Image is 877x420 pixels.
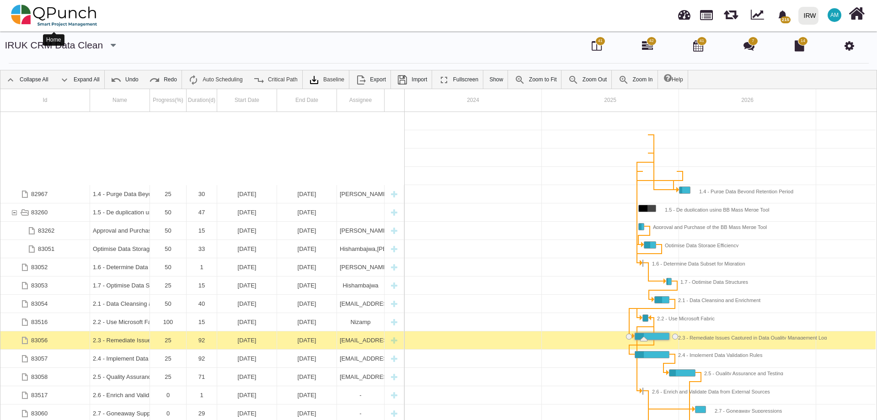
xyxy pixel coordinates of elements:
div: 2024 [405,89,542,112]
a: Import [392,70,432,89]
img: ic_redo_24.f94b082.png [149,74,160,85]
div: 26-09-2025 [217,313,277,331]
a: Baseline [304,70,349,89]
div: Optimise Data Storage Efficiency [93,240,147,258]
span: Dashboard [678,5,690,19]
div: Task: Optimise Data Storage Efficiency Start date: 29-09-2025 End date: 31-10-2025 [0,240,404,258]
div: 83516 [0,313,90,331]
div: Nizamp [340,313,381,331]
div: 2.1 - Data Cleansing and Enrichment [669,296,760,302]
div: 50 [153,295,183,313]
div: 2.3 - Remediate Issues Captured in Data Quality Management Log [93,331,147,349]
i: Board [592,40,602,51]
div: 29-09-2025 [277,222,337,239]
div: 10-10-2025 [277,313,337,331]
div: 2.1 - Data Cleansing and Enrichment [90,295,150,313]
div: Task: 2.4 - Implement Data Validation Rules Start date: 05-09-2025 End date: 05-12-2025 [0,350,404,368]
div: 1 [189,258,214,276]
div: Task: 1.7 - Optimise Data Structures Start date: 28-11-2025 End date: 12-12-2025 [666,278,672,285]
div: 50 [153,258,183,276]
div: Ryad.choudhury@islamic-relief.org.uk [337,350,385,367]
div: Approval and Purchase of the BB Mass Merge Tool [90,222,150,239]
div: Notification [775,7,791,23]
div: [DATE] [280,185,334,203]
i: Punch Discussion [743,40,754,51]
div: 50 [153,203,183,221]
div: Ryad.choudhury@islamic-relief.org.uk [337,331,385,349]
div: Hishambajwa,[PERSON_NAME], [340,240,381,258]
div: 2.4 - Implement Data Validation Rules [90,350,150,367]
div: Task: 2.1 - Data Cleansing and Enrichment Start date: 27-10-2025 End date: 05-12-2025 [0,295,404,313]
div: Dynamic Report [746,0,772,31]
div: New task [387,386,401,404]
div: Task: 1.5 - De duplication using BB Mass Merge Tool Start date: 15-09-2025 End date: 31-10-2025 [638,205,656,212]
div: Optimise Data Storage Efficiency [656,241,738,247]
div: 26-09-2025 [277,386,337,404]
i: Home [849,5,865,22]
img: ic_zoom_in.48fceee.png [618,74,629,85]
a: Help [659,70,688,89]
div: 83052 [0,258,90,276]
img: ic_auto_scheduling_24.ade0d5b.png [188,74,199,85]
img: ic_fullscreen_24.81ea589.png [438,74,449,85]
a: Show [485,70,508,89]
i: Gantt [642,40,653,51]
div: 0 [150,386,187,404]
div: Tayyib Choudhury,Hishambajwa, [337,258,385,276]
div: [DATE] [220,368,274,386]
div: Task: 2.6 - Enrich and Validate Data from External Sources Start date: 26-09-2025 End date: 26-09... [642,388,643,395]
i: Calendar [693,40,703,51]
div: Task: Approval and Purchase of the BB Mass Merge Tool Start date: 15-09-2025 End date: 29-09-2025 [638,223,644,230]
div: [EMAIL_ADDRESS][DOMAIN_NAME] [340,295,381,313]
span: 41 [700,38,704,44]
div: 13-02-2026 [277,368,337,386]
div: 40 [187,295,217,313]
div: [DATE] [220,295,274,313]
div: 1 [189,386,214,404]
div: Start Date [217,89,277,112]
div: [DATE] [280,276,334,294]
img: save.4d96896.png [397,74,408,85]
svg: bell fill [778,11,787,20]
div: 26-09-2025 [217,258,277,276]
div: [DATE] [280,295,334,313]
a: Collapse All [0,70,53,89]
div: - [340,386,381,404]
div: [DATE] [220,222,274,239]
div: Approval and Purchase of the BB Mass Merge Tool [93,222,147,239]
div: 83054 [0,295,90,313]
div: [DATE] [280,350,334,367]
div: 83056 [31,331,48,349]
div: Rubina Khan [337,222,385,239]
div: Optimise Data Storage Efficiency [90,240,150,258]
div: [PERSON_NAME] [340,222,381,239]
div: Hishambajwa [337,276,385,294]
div: 83058 [31,368,48,386]
div: 1 [187,258,217,276]
div: New task [387,258,401,276]
div: Task: 2.1 - Data Cleansing and Enrichment Start date: 27-10-2025 End date: 05-12-2025 [654,296,669,303]
div: 2.4 - Implement Data Validation Rules [93,350,147,367]
a: 42 [642,44,653,51]
div: Task: 1.5 - De duplication using BB Mass Merge Tool Start date: 15-09-2025 End date: 31-10-2025 [0,203,404,222]
div: 2025 [542,89,679,112]
div: 25 [150,368,187,386]
div: 47 [187,203,217,221]
div: New task [387,185,401,203]
div: 1.6 - Determine Data Subset for Migration [643,259,745,266]
a: Zoom Out [563,70,611,89]
div: 31-10-2025 [277,203,337,221]
div: 83051 [38,240,54,258]
div: 1.5 - De duplication using BB Mass Merge Tool [90,203,150,221]
div: [DATE] [280,222,334,239]
div: Task: 1.6 - Determine Data Subset for Migration Start date: 26-09-2025 End date: 26-09-2025 [0,258,404,276]
div: 05-12-2025 [277,350,337,367]
div: Nizamp [337,313,385,331]
div: 25 [153,331,183,349]
div: 2.5 - Quality Assurance and Testing [90,368,150,386]
div: 82967 [31,185,48,203]
div: 50 [153,240,183,258]
a: Undo [106,70,143,89]
div: 15-09-2025 [217,222,277,239]
div: 15-09-2025 [217,203,277,221]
